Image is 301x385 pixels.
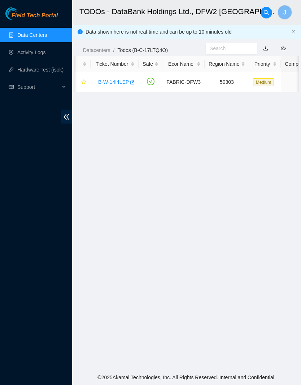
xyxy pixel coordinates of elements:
span: search [261,10,272,16]
a: Todos (B-C-17LTQ4O) [117,47,168,53]
span: check-circle [147,78,154,85]
span: Medium [253,78,274,86]
a: Hardware Test (isok) [17,67,64,73]
a: Activity Logs [17,49,46,55]
td: FABRIC-DFW3 [162,72,205,92]
span: Support [17,80,60,94]
span: eye [281,46,286,51]
a: Datacenters [83,47,110,53]
button: close [291,30,296,34]
footer: © 2025 Akamai Technologies, Inc. All Rights Reserved. Internal and Confidential. [72,370,301,385]
span: Field Tech Portal [12,12,58,19]
img: Akamai Technologies [5,7,36,20]
button: download [258,43,274,54]
button: star [78,76,87,88]
span: / [113,47,114,53]
span: star [81,79,86,85]
td: 50303 [205,72,249,92]
a: Akamai TechnologiesField Tech Portal [5,13,58,22]
span: double-left [61,110,72,124]
a: Data Centers [17,32,47,38]
a: B-W-14I4LEP [98,79,129,85]
a: download [263,46,268,51]
button: J [278,5,292,20]
span: read [9,85,14,90]
button: search [261,7,272,18]
input: Search [210,44,247,52]
span: J [283,8,286,17]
